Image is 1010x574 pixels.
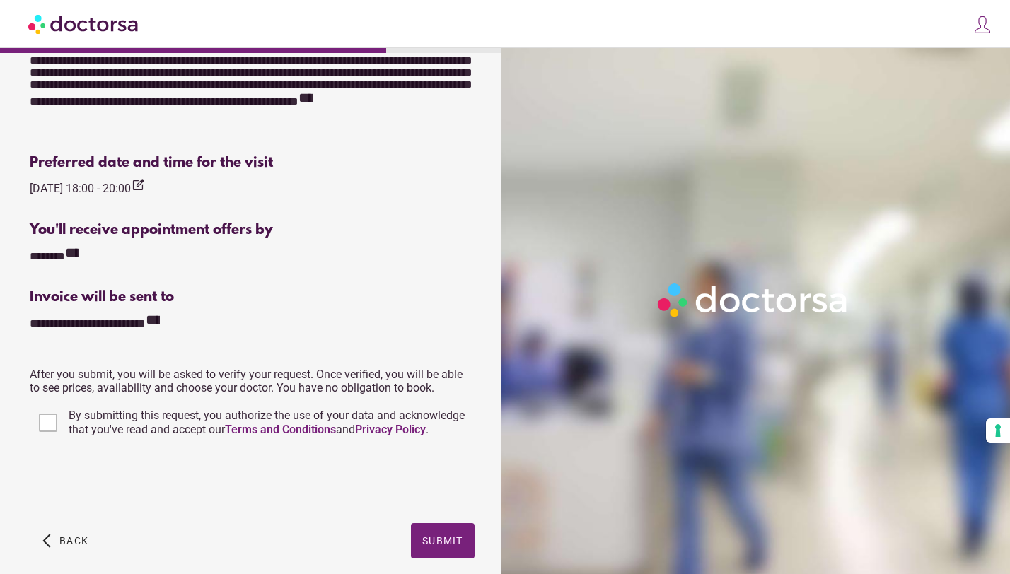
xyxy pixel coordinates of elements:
a: Privacy Policy [355,423,426,436]
button: arrow_back_ios Back [37,523,94,558]
span: Back [59,535,88,546]
img: Doctorsa.com [28,8,140,40]
div: Invoice will be sent to [30,289,474,305]
span: Submit [422,535,463,546]
div: You'll receive appointment offers by [30,222,474,238]
img: icons8-customer-100.png [973,15,992,35]
div: [DATE] 18:00 - 20:00 [30,178,145,197]
i: edit_square [131,178,145,192]
button: Your consent preferences for tracking technologies [986,418,1010,443]
iframe: reCAPTCHA [30,454,245,509]
a: Terms and Conditions [225,423,336,436]
span: By submitting this request, you authorize the use of your data and acknowledge that you've read a... [69,409,465,436]
img: Logo-Doctorsa-trans-White-partial-flat.png [652,278,854,323]
div: Preferred date and time for the visit [30,155,474,171]
button: Submit [411,523,475,558]
p: After you submit, you will be asked to verify your request. Once verified, you will be able to se... [30,368,474,394]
